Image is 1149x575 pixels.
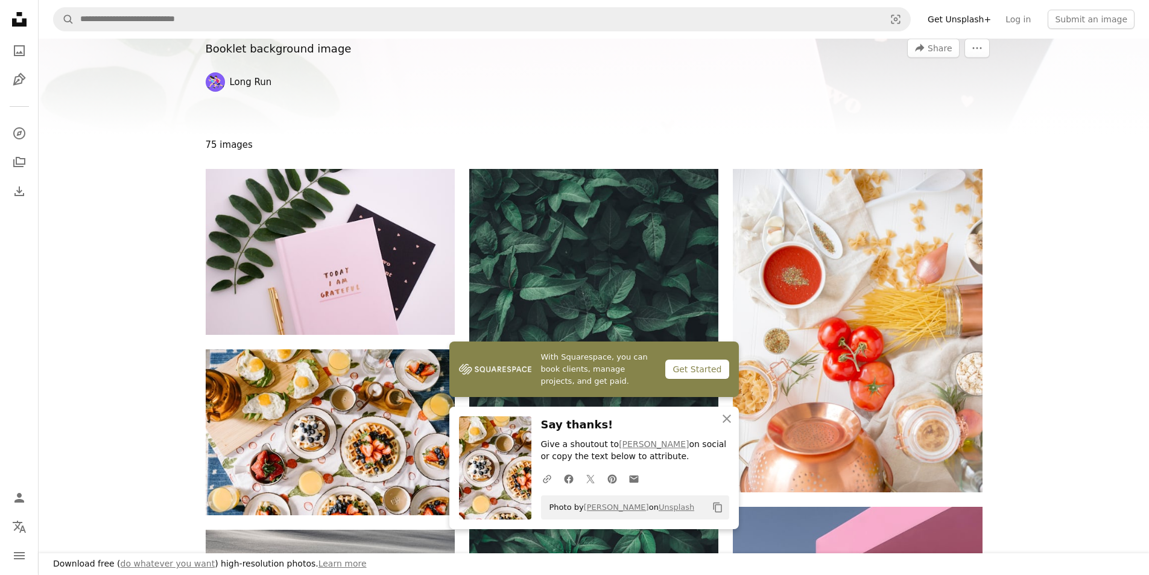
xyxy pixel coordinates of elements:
button: Copy to clipboard [707,497,728,518]
a: Explore [7,121,31,145]
a: [PERSON_NAME] [584,503,649,512]
img: red tomato and pasta [733,169,982,493]
div: Get Started [665,360,729,379]
a: do whatever you want [121,559,215,568]
button: Menu [7,544,31,568]
h3: Download free ( ) high-resolution photos. [53,558,367,570]
img: file-1747939142011-51e5cc87e3c9 [459,360,531,378]
span: 75 images [206,135,253,154]
a: red tomato and pasta [733,325,982,336]
a: Home — Unsplash [7,7,31,34]
a: Share over email [623,466,645,491]
a: Unsplash [659,503,694,512]
a: Today I am Grateful book [206,246,455,257]
p: Give a shoutout to on social or copy the text below to attribute. [541,439,729,463]
img: round white ceramic plate filled with waffle [206,349,455,515]
button: Visual search [881,8,910,31]
button: More Actions [964,39,990,58]
button: Share this image [907,39,959,58]
h2: Booklet background image [206,40,587,58]
a: round white ceramic plate filled with waffle [206,427,455,437]
form: Find visuals sitewide [53,7,911,31]
a: Log in / Sign up [7,486,31,510]
a: Share on Twitter [580,466,601,491]
span: With Squarespace, you can book clients, manage projects, and get paid. [541,351,656,387]
button: Search Unsplash [54,8,74,31]
a: Collections [7,150,31,174]
button: Language [7,515,31,539]
span: Share [928,39,952,57]
a: Download History [7,179,31,203]
a: With Squarespace, you can book clients, manage projects, and get paid.Get Started [449,342,739,397]
a: Get Unsplash+ [920,10,998,29]
a: Photos [7,39,31,63]
span: Photo by on [543,498,695,517]
img: Go to Long Run's profile [206,72,225,92]
h3: Say thanks! [541,416,729,434]
a: Learn more [318,559,367,568]
img: Today I am Grateful book [206,169,455,335]
a: Log in [998,10,1038,29]
button: Submit an image [1048,10,1135,29]
a: [PERSON_NAME] [619,439,689,449]
a: Share on Facebook [558,466,580,491]
a: Long Run [230,76,272,88]
a: Share on Pinterest [601,466,623,491]
a: Illustrations [7,68,31,92]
